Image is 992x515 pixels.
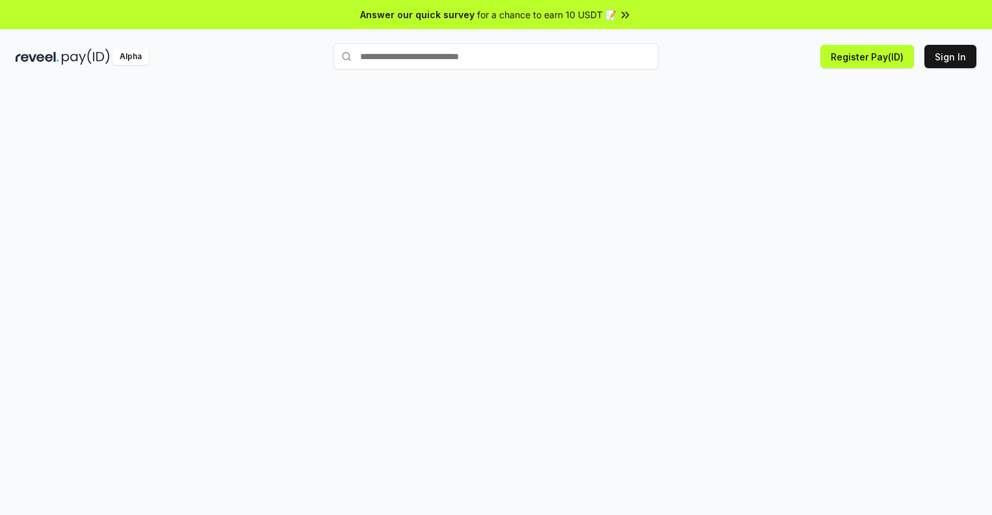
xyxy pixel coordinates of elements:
[820,45,914,68] button: Register Pay(ID)
[477,8,616,21] span: for a chance to earn 10 USDT 📝
[62,49,110,65] img: pay_id
[360,8,475,21] span: Answer our quick survey
[924,45,976,68] button: Sign In
[16,49,59,65] img: reveel_dark
[112,49,149,65] div: Alpha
